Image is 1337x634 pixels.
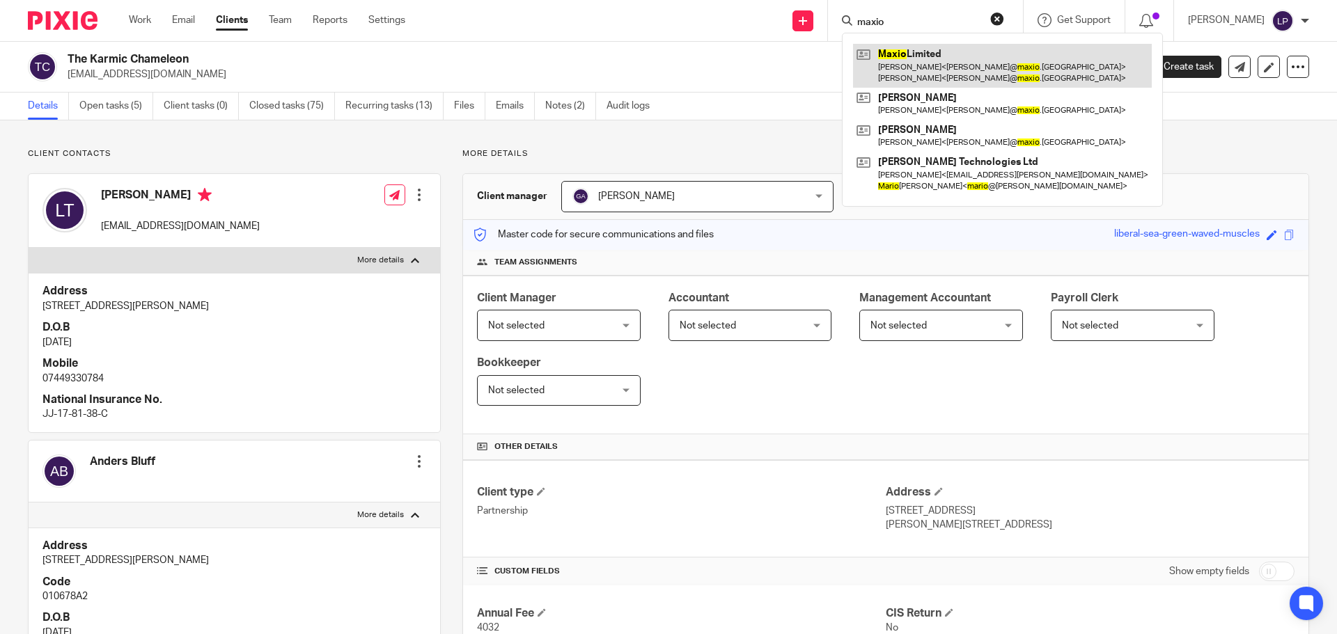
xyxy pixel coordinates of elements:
span: 4032 [477,623,499,633]
img: Pixie [28,11,97,30]
p: [PERSON_NAME][STREET_ADDRESS] [886,518,1295,532]
a: Files [454,93,485,120]
a: Work [129,13,151,27]
h4: CUSTOM FIELDS [477,566,886,577]
h3: Client manager [477,189,547,203]
div: liberal-sea-green-waved-muscles [1114,227,1260,243]
a: Create task [1141,56,1221,78]
a: Reports [313,13,347,27]
a: Emails [496,93,535,120]
p: 010678A2 [42,589,426,603]
p: [DATE] [42,335,426,349]
img: svg%3E [28,52,57,81]
h4: Address [42,284,426,299]
h4: D.O.B [42,610,426,625]
span: Bookkeeper [477,357,541,368]
i: Primary [198,188,212,202]
a: Audit logs [607,93,660,120]
a: Client tasks (0) [164,93,239,120]
h4: National Insurance No. [42,393,426,407]
img: svg%3E [42,188,87,232]
img: svg%3E [1272,10,1294,32]
p: 07449330784 [42,372,426,386]
a: Settings [368,13,405,27]
span: Other details [494,441,558,452]
span: No [886,623,898,633]
span: Not selected [870,321,927,331]
h4: [PERSON_NAME] [101,188,260,205]
p: More details [462,148,1309,159]
a: Open tasks (5) [79,93,153,120]
label: Show empty fields [1169,564,1249,578]
span: [PERSON_NAME] [598,191,675,201]
span: Client Manager [477,292,556,303]
span: Payroll Clerk [1051,292,1118,303]
a: Recurring tasks (13) [345,93,444,120]
a: Closed tasks (75) [249,93,335,120]
p: More details [357,255,404,266]
p: Client contacts [28,148,441,159]
a: Team [269,13,292,27]
h4: Anders Bluff [90,454,155,469]
h4: Address [886,485,1295,500]
h4: CIS Return [886,606,1295,621]
p: Master code for secure communications and files [474,228,714,241]
h4: D.O.B [42,320,426,335]
span: Not selected [488,321,545,331]
h4: Annual Fee [477,606,886,621]
span: Management Accountant [859,292,991,303]
span: Not selected [488,386,545,395]
p: JJ-17-81-38-C [42,407,426,421]
input: Search [856,17,981,29]
p: [STREET_ADDRESS][PERSON_NAME] [42,299,426,313]
h4: Mobile [42,356,426,371]
span: Accountant [668,292,729,303]
button: Clear [990,12,1004,26]
p: More details [357,509,404,521]
h4: Code [42,575,426,589]
span: Not selected [680,321,736,331]
h4: Address [42,539,426,553]
h4: Client type [477,485,886,500]
p: [STREET_ADDRESS] [886,504,1295,518]
a: Details [28,93,69,120]
p: [PERSON_NAME] [1188,13,1265,27]
img: svg%3E [42,454,76,488]
h2: The Karmic Chameleon [68,52,909,67]
p: Partnership [477,504,886,518]
p: [EMAIL_ADDRESS][DOMAIN_NAME] [68,68,1120,81]
a: Email [172,13,195,27]
span: Not selected [1062,321,1118,331]
span: Team assignments [494,257,577,268]
p: [EMAIL_ADDRESS][DOMAIN_NAME] [101,219,260,233]
p: [STREET_ADDRESS][PERSON_NAME] [42,553,426,567]
a: Clients [216,13,248,27]
img: svg%3E [572,188,589,205]
span: Get Support [1057,15,1111,25]
a: Notes (2) [545,93,596,120]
